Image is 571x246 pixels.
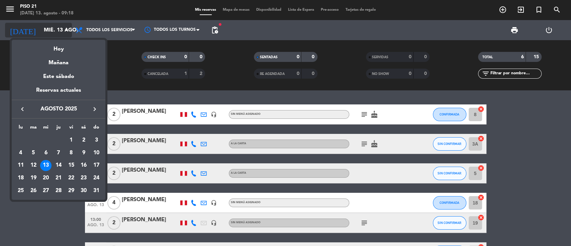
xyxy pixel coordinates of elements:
[40,185,52,196] div: 27
[65,147,78,159] td: 8 de agosto de 2025
[53,147,64,159] div: 7
[12,54,105,67] div: Mañana
[14,124,27,134] th: lunes
[91,147,102,159] div: 10
[39,159,52,172] td: 13 de agosto de 2025
[65,184,78,197] td: 29 de agosto de 2025
[89,105,101,113] button: keyboard_arrow_right
[27,124,40,134] th: martes
[90,134,103,147] td: 3 de agosto de 2025
[28,185,39,196] div: 26
[65,124,78,134] th: viernes
[66,172,77,184] div: 22
[14,134,65,147] td: AGO.
[28,160,39,171] div: 12
[27,184,40,197] td: 26 de agosto de 2025
[65,172,78,184] td: 22 de agosto de 2025
[90,147,103,159] td: 10 de agosto de 2025
[78,172,90,184] td: 23 de agosto de 2025
[66,185,77,196] div: 29
[66,147,77,159] div: 8
[15,160,26,171] div: 11
[65,134,78,147] td: 1 de agosto de 2025
[53,185,64,196] div: 28
[40,160,52,171] div: 13
[40,147,52,159] div: 6
[78,185,89,196] div: 30
[78,184,90,197] td: 30 de agosto de 2025
[52,172,65,184] td: 21 de agosto de 2025
[91,105,99,113] i: keyboard_arrow_right
[65,159,78,172] td: 15 de agosto de 2025
[12,86,105,100] div: Reservas actuales
[52,147,65,159] td: 7 de agosto de 2025
[53,172,64,184] div: 21
[78,147,89,159] div: 9
[15,185,26,196] div: 25
[78,159,90,172] td: 16 de agosto de 2025
[91,135,102,146] div: 3
[12,40,105,54] div: Hoy
[78,172,89,184] div: 23
[90,124,103,134] th: domingo
[15,147,26,159] div: 4
[53,160,64,171] div: 14
[66,135,77,146] div: 1
[12,67,105,86] div: Este sábado
[90,184,103,197] td: 31 de agosto de 2025
[18,105,26,113] i: keyboard_arrow_left
[16,105,28,113] button: keyboard_arrow_left
[91,185,102,196] div: 31
[28,147,39,159] div: 5
[14,147,27,159] td: 4 de agosto de 2025
[78,160,89,171] div: 16
[14,172,27,184] td: 18 de agosto de 2025
[52,184,65,197] td: 28 de agosto de 2025
[78,147,90,159] td: 9 de agosto de 2025
[39,172,52,184] td: 20 de agosto de 2025
[14,159,27,172] td: 11 de agosto de 2025
[15,172,26,184] div: 18
[39,124,52,134] th: miércoles
[91,160,102,171] div: 17
[66,160,77,171] div: 15
[27,172,40,184] td: 19 de agosto de 2025
[39,147,52,159] td: 6 de agosto de 2025
[91,172,102,184] div: 24
[90,159,103,172] td: 17 de agosto de 2025
[28,172,39,184] div: 19
[90,172,103,184] td: 24 de agosto de 2025
[78,134,90,147] td: 2 de agosto de 2025
[27,159,40,172] td: 12 de agosto de 2025
[39,184,52,197] td: 27 de agosto de 2025
[52,159,65,172] td: 14 de agosto de 2025
[28,105,89,113] span: agosto 2025
[14,184,27,197] td: 25 de agosto de 2025
[52,124,65,134] th: jueves
[78,135,89,146] div: 2
[40,172,52,184] div: 20
[78,124,90,134] th: sábado
[27,147,40,159] td: 5 de agosto de 2025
